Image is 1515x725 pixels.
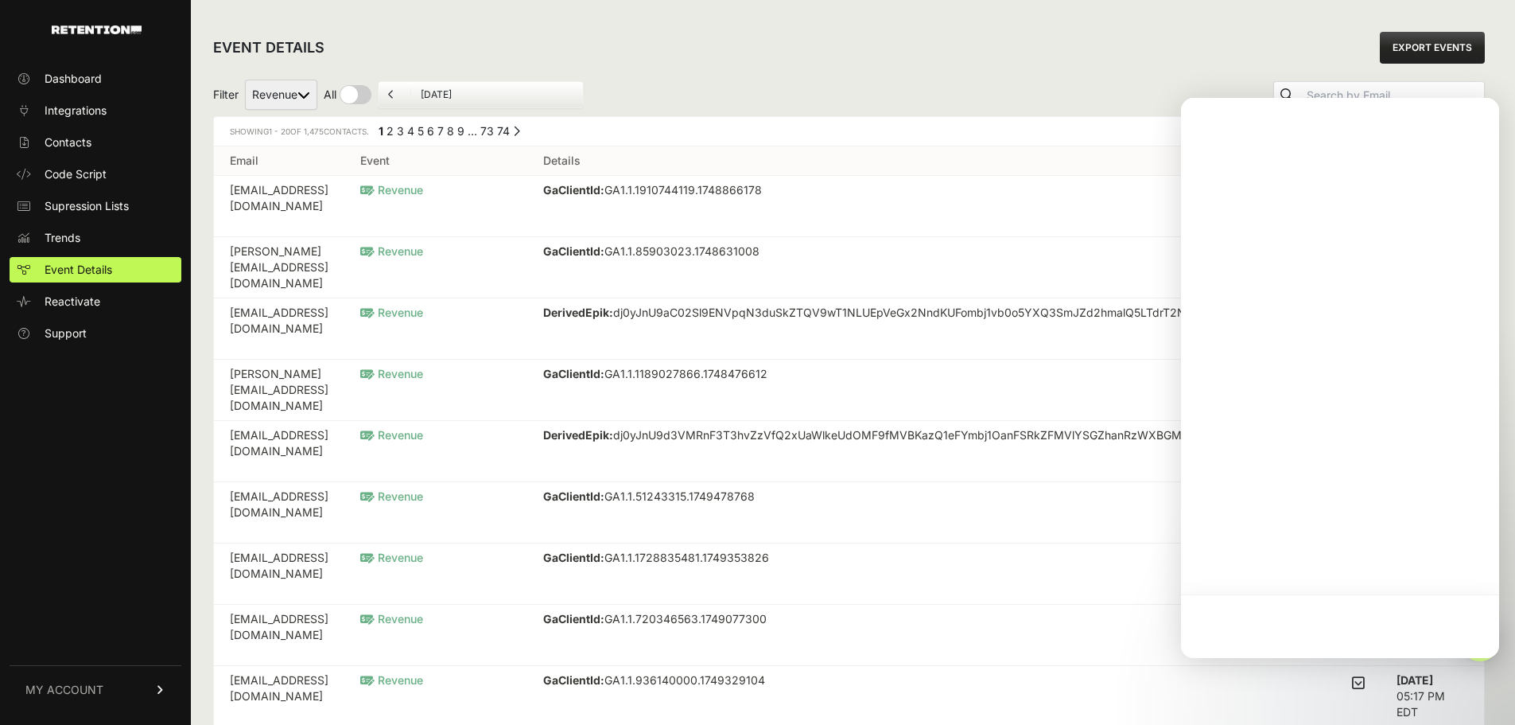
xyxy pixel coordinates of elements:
span: Integrations [45,103,107,119]
a: Page 8 [447,124,454,138]
p: GA1.1.1910744119.1748866178 [543,182,762,198]
p: dj0yJnU9d3VMRnF3T3hvZzVfQ2xUaWlkeUdOMF9fMVBKazQ1eFYmbj1OanFSRkZFMVlYSGZhanRzWXBGMzRBJm09NCZ0PUFBQ... [543,427,1339,459]
td: [EMAIL_ADDRESS][DOMAIN_NAME] [214,544,344,605]
span: Code Script [45,166,107,182]
span: Revenue [360,244,423,258]
span: Revenue [360,367,423,380]
td: [EMAIL_ADDRESS][DOMAIN_NAME] [214,298,344,360]
strong: GaClientId: [543,489,604,503]
select: Filter [245,80,317,110]
span: Contacts [45,134,91,150]
p: GA1.1.720346563.1749077300 [543,611,767,627]
span: 1 - 20 [269,127,290,136]
a: Page 6 [427,124,434,138]
p: GA1.1.51243315.1749478768 [543,489,755,505]
span: Dashboard [45,71,102,87]
span: Revenue [360,183,423,197]
a: Contacts [10,130,181,155]
span: Event Details [45,262,112,278]
strong: GaClientId: [543,244,604,258]
strong: DerivedEpik: [543,428,613,442]
p: GA1.1.1189027866.1748476612 [543,366,767,382]
p: dj0yJnU9aC02Sl9ENVpqN3duSkZTQV9wT1NLUEpVeGx2NndKUFombj1vb0o5YXQ3SmJZd2hmalQ5LTdrT2NBJm09NCZ0PUFBQ... [543,305,1339,337]
span: Revenue [360,673,423,687]
strong: GaClientId: [543,673,604,687]
span: 1,475 [304,127,324,136]
span: Support [45,325,87,341]
div: Showing of [230,123,369,139]
img: Retention.com [52,25,142,34]
a: EXPORT EVENTS [1380,32,1485,64]
a: Page 74 [497,124,510,138]
a: Page 4 [407,124,414,138]
td: [PERSON_NAME][EMAIL_ADDRESS][DOMAIN_NAME] [214,237,344,298]
td: [EMAIL_ADDRESS][DOMAIN_NAME] [214,482,344,544]
strong: DerivedEpik: [543,306,613,319]
span: Filter [213,87,239,103]
span: Revenue [360,612,423,626]
span: … [468,124,477,138]
a: Trends [10,225,181,251]
span: Revenue [360,551,423,564]
a: Event Details [10,257,181,283]
th: Details [527,146,1381,176]
span: Revenue [360,306,423,319]
a: Integrations [10,98,181,123]
strong: GaClientId: [543,612,604,626]
strong: GaClientId: [543,551,604,564]
a: Reactivate [10,289,181,314]
a: MY ACCOUNT [10,665,181,714]
td: [EMAIL_ADDRESS][DOMAIN_NAME] [214,605,344,666]
td: [PERSON_NAME][EMAIL_ADDRESS][DOMAIN_NAME] [214,360,344,421]
a: Page 2 [387,124,394,138]
p: GA1.1.1728835481.1749353826 [543,550,769,566]
span: Trends [45,230,80,246]
td: [EMAIL_ADDRESS][DOMAIN_NAME] [214,421,344,482]
a: Dashboard [10,66,181,92]
span: Supression Lists [45,198,129,214]
input: Search by Email [1303,84,1484,107]
strong: GaClientId: [543,367,604,380]
strong: [DATE] [1397,673,1433,687]
a: Page 73 [480,124,494,138]
div: Pagination [375,123,520,143]
a: Supression Lists [10,193,181,219]
p: GA1.1.85903023.1748631008 [543,244,759,259]
a: Support [10,321,181,346]
a: Page 3 [397,124,404,138]
th: Email [214,146,344,176]
td: [EMAIL_ADDRESS][DOMAIN_NAME] [214,176,344,237]
span: Revenue [360,428,423,442]
a: Code Script [10,162,181,187]
span: Reactivate [45,294,100,310]
span: Contacts. [301,127,369,136]
em: Page 1 [379,124,383,138]
th: Event [344,146,527,176]
strong: GaClientId: [543,183,604,197]
span: Revenue [360,489,423,503]
span: MY ACCOUNT [25,682,103,698]
a: Page 7 [437,124,444,138]
a: Page 5 [418,124,424,138]
p: GA1.1.936140000.1749329104 [543,672,765,688]
h2: EVENT DETAILS [213,37,324,59]
a: Page 9 [457,124,464,138]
